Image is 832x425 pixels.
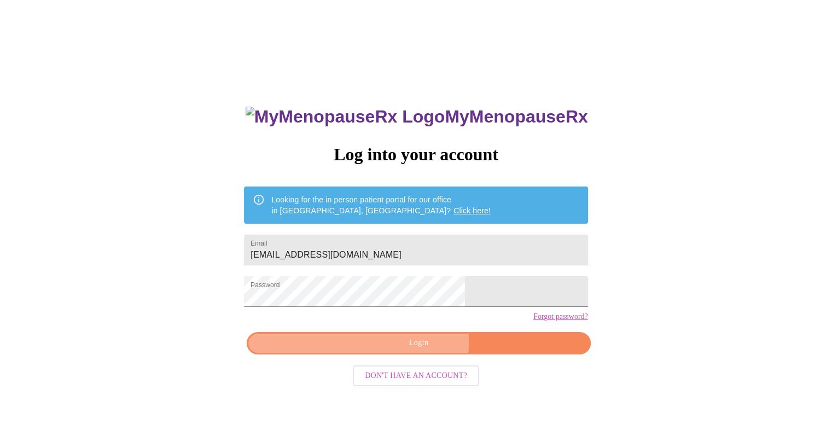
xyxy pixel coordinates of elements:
[350,370,482,380] a: Don't have an account?
[453,206,491,215] a: Click here!
[365,369,467,383] span: Don't have an account?
[271,190,491,220] div: Looking for the in person patient portal for our office in [GEOGRAPHIC_DATA], [GEOGRAPHIC_DATA]?
[246,107,588,127] h3: MyMenopauseRx
[247,332,590,354] button: Login
[246,107,445,127] img: MyMenopauseRx Logo
[353,365,479,387] button: Don't have an account?
[244,144,587,165] h3: Log into your account
[259,336,578,350] span: Login
[533,312,588,321] a: Forgot password?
